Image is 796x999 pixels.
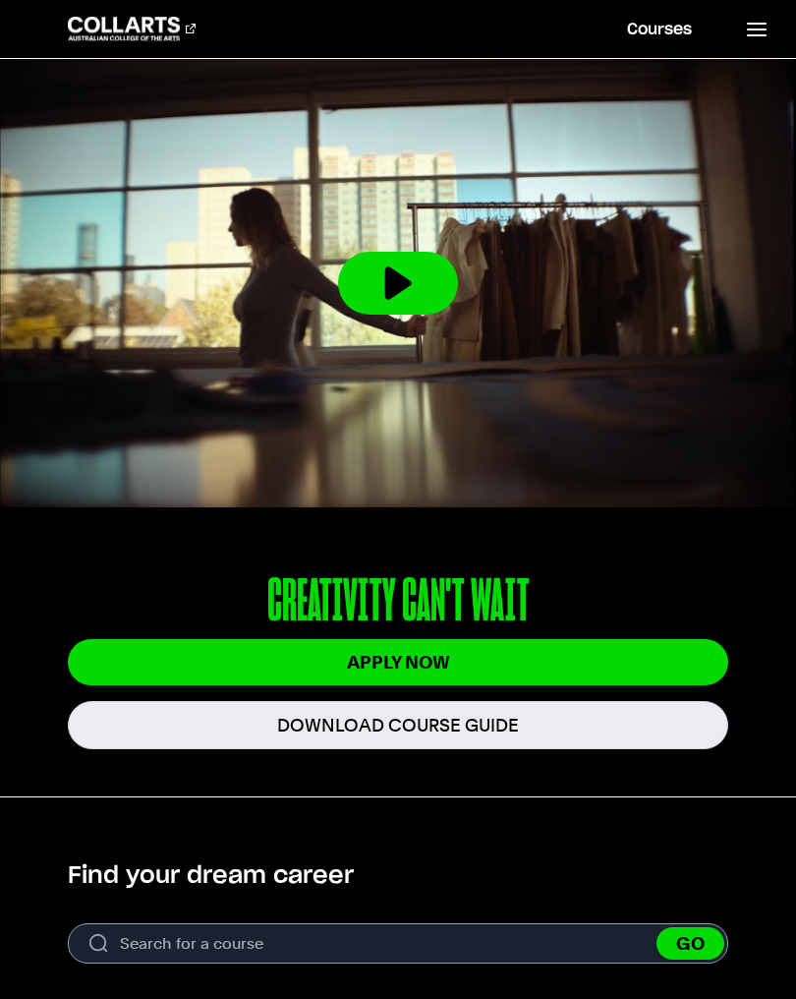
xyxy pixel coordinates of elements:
[68,923,728,964] form: Search
[68,17,196,40] div: Go to homepage
[68,701,728,749] a: Download Course Guide
[656,927,724,960] button: GO
[68,923,728,964] input: Search for a course
[68,860,354,892] h2: Find your dream career
[68,570,728,635] p: CREATIVITY CAN'T WAIT
[68,639,728,685] a: Apply Now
